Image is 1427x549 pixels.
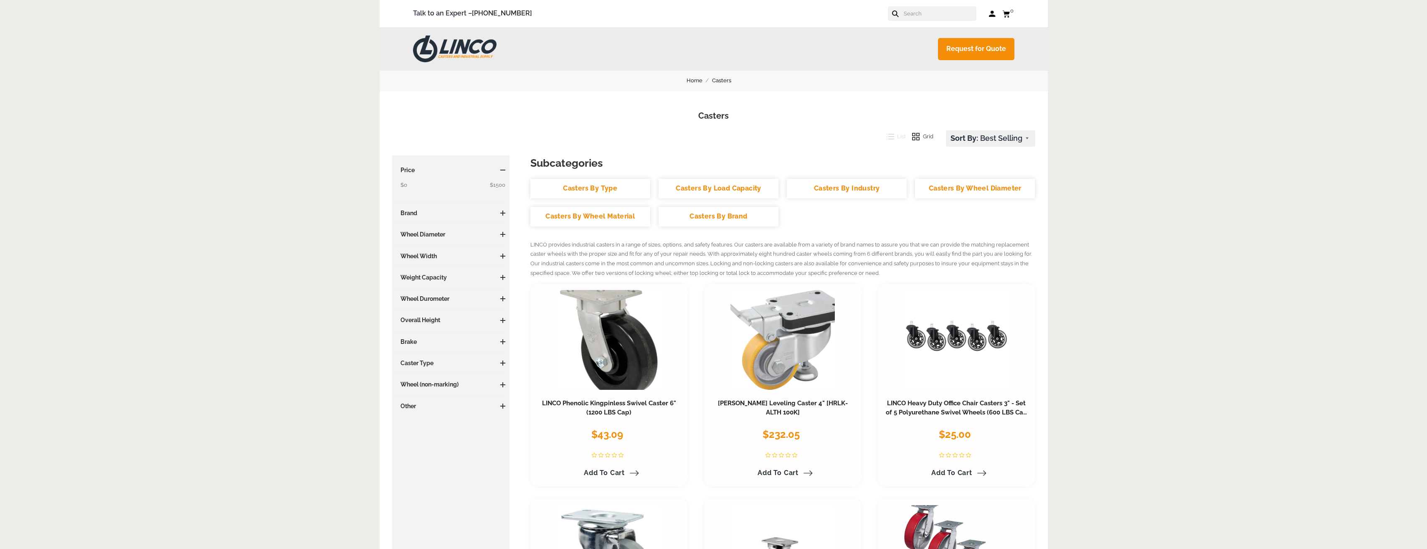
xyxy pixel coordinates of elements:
a: LINCO Phenolic Kingpinless Swivel Caster 6" (1200 LBS Cap) [542,399,676,416]
a: Casters By Type [530,179,650,198]
a: Casters By Brand [659,207,778,226]
span: Add to Cart [584,469,625,477]
h3: Wheel (non-marking) [396,380,506,389]
h3: Overall Height [396,316,506,324]
a: Add to Cart [579,466,639,480]
button: Grid [906,130,933,143]
span: $43.09 [591,428,623,440]
span: $1500 [490,180,505,190]
a: Casters By Wheel Material [530,207,650,226]
h3: Brake [396,338,506,346]
a: Request for Quote [938,38,1014,60]
span: $0 [400,182,407,188]
a: Casters By Industry [787,179,907,198]
h3: Price [396,166,506,174]
h1: Casters [392,110,1035,122]
a: Casters [712,76,741,85]
span: Talk to an Expert – [413,8,532,19]
span: $25.00 [939,428,971,440]
a: Log in [989,10,996,18]
a: Casters By Wheel Diameter [915,179,1035,198]
h3: Weight Capacity [396,273,506,282]
span: Add to Cart [931,469,972,477]
span: $232.05 [763,428,800,440]
span: Add to Cart [758,469,798,477]
h3: Caster Type [396,359,506,367]
a: [PHONE_NUMBER] [472,9,532,17]
h3: Wheel Width [396,252,506,260]
span: 0 [1010,8,1014,14]
h3: Wheel Diameter [396,230,506,239]
h3: Wheel Durometer [396,295,506,303]
a: Home [687,76,712,85]
a: Casters By Load Capacity [659,179,778,198]
a: 0 [1002,8,1014,19]
a: Add to Cart [753,466,813,480]
h3: Brand [396,209,506,217]
a: [PERSON_NAME] Leveling Caster 4" [HRLK-ALTH 100K] [718,399,848,416]
button: List [880,130,906,143]
p: LINCO provides industrial casters in a range of sizes, options, and safety features. Our casters ... [530,240,1035,278]
a: LINCO Heavy Duty Office Chair Casters 3" - Set of 5 Polyurethane Swivel Wheels (600 LBS Cap Combi... [886,399,1027,425]
h3: Subcategories [530,155,1035,170]
a: Add to Cart [926,466,986,480]
img: LINCO CASTERS & INDUSTRIAL SUPPLY [413,36,497,62]
h3: Other [396,402,506,410]
input: Search [903,6,976,21]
